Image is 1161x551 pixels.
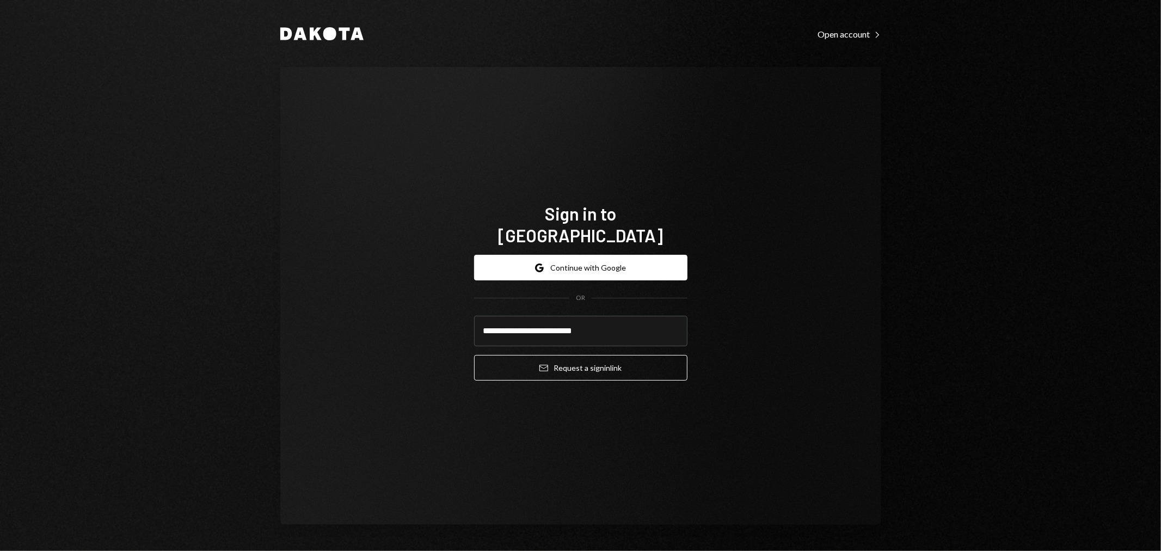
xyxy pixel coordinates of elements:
div: Open account [818,29,881,40]
a: Open account [818,28,881,40]
button: Continue with Google [474,255,687,280]
div: OR [576,293,585,303]
h1: Sign in to [GEOGRAPHIC_DATA] [474,203,687,246]
button: Request a signinlink [474,355,687,381]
